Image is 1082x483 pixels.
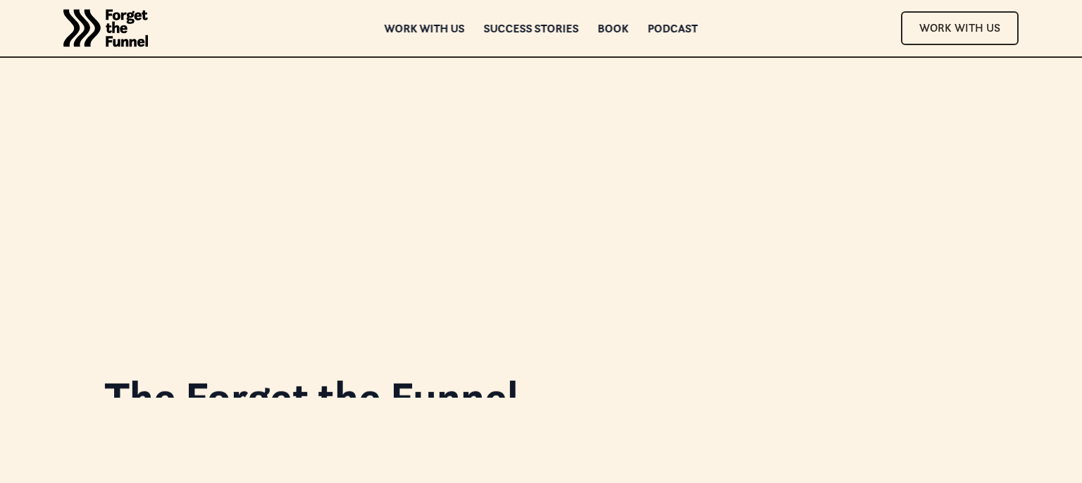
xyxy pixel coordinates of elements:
a: Work with us [385,23,465,33]
a: Book [598,23,629,33]
h1: The Forget the Funnel Workbook [104,375,611,463]
a: Work With Us [901,11,1019,44]
a: Success Stories [484,23,579,33]
a: Podcast [648,23,698,33]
